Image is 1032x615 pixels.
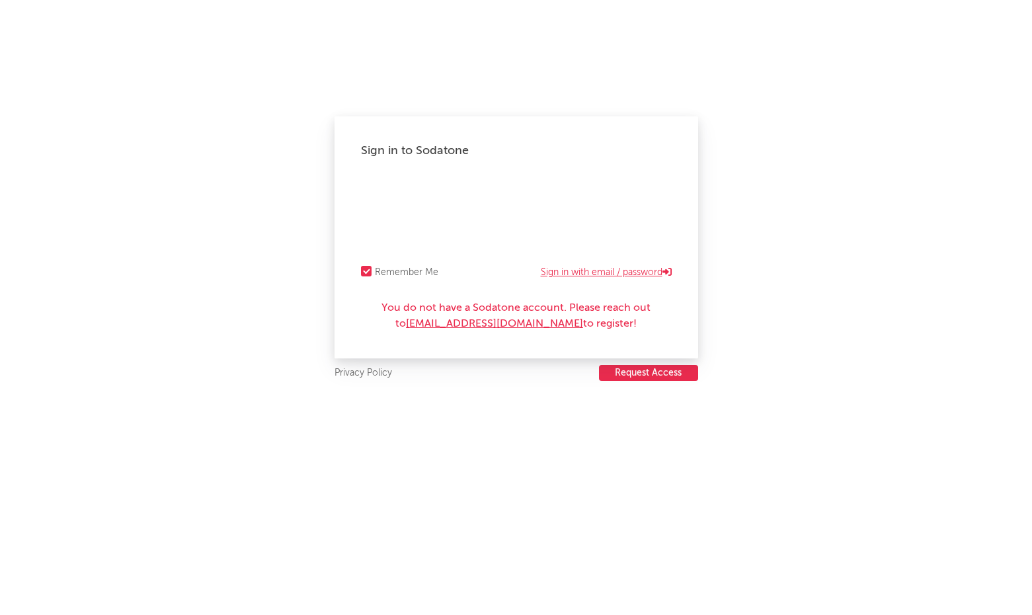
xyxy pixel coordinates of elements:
[541,265,672,280] a: Sign in with email / password
[361,300,672,332] div: You do not have a Sodatone account. Please reach out to to register!
[599,365,698,382] a: Request Access
[599,365,698,381] button: Request Access
[361,143,672,159] div: Sign in to Sodatone
[335,365,392,382] a: Privacy Policy
[375,265,438,280] div: Remember Me
[406,319,583,329] a: [EMAIL_ADDRESS][DOMAIN_NAME]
